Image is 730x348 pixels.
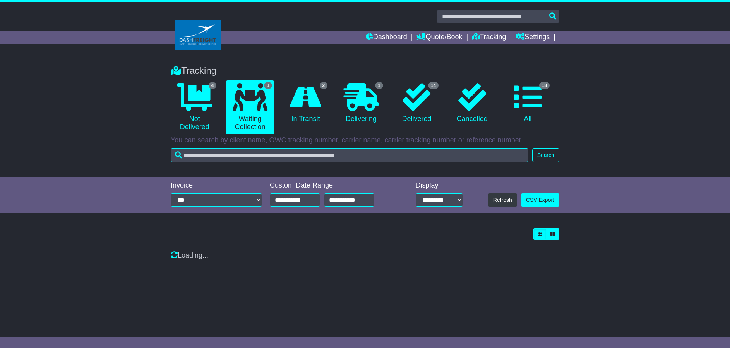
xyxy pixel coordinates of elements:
[366,31,407,44] a: Dashboard
[167,65,563,77] div: Tracking
[171,80,218,134] a: 4 Not Delivered
[282,80,329,126] a: 2 In Transit
[504,80,552,126] a: 18 All
[337,80,385,126] a: 1 Delivering
[171,181,262,190] div: Invoice
[171,136,559,145] p: You can search by client name, OWC tracking number, carrier name, carrier tracking number or refe...
[264,82,272,89] span: 1
[448,80,496,126] a: Cancelled
[320,82,328,89] span: 2
[488,193,517,207] button: Refresh
[428,82,439,89] span: 14
[521,193,559,207] a: CSV Export
[416,181,463,190] div: Display
[539,82,550,89] span: 18
[171,251,559,260] div: Loading...
[393,80,440,126] a: 14 Delivered
[375,82,383,89] span: 1
[416,31,462,44] a: Quote/Book
[532,148,559,162] button: Search
[226,80,274,134] a: 1 Waiting Collection
[209,82,217,89] span: 4
[270,181,394,190] div: Custom Date Range
[472,31,506,44] a: Tracking
[516,31,550,44] a: Settings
